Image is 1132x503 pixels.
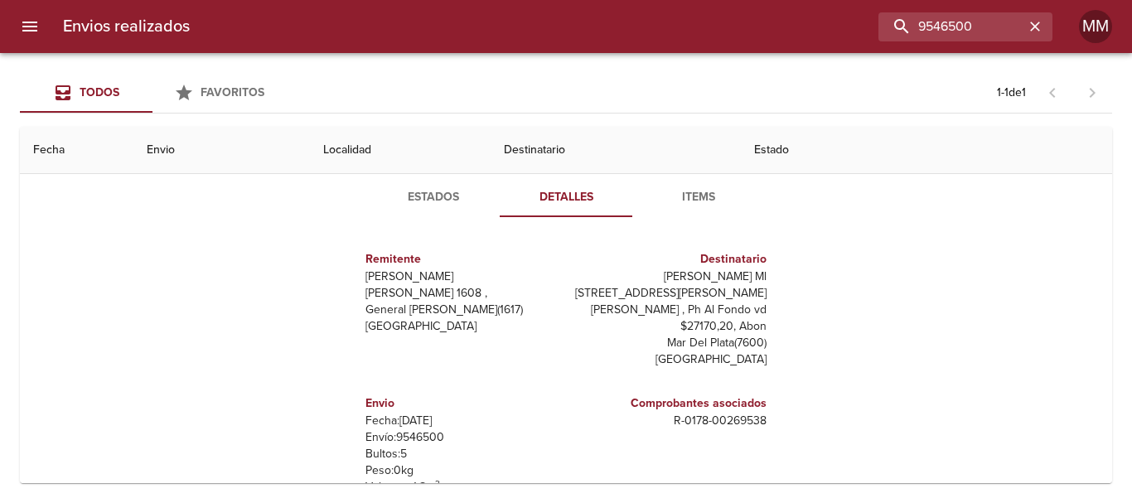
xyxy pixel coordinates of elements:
[573,394,767,413] h6: Comprobantes asociados
[20,73,285,113] div: Tabs Envios
[367,177,765,217] div: Tabs detalle de guia
[1072,73,1112,113] span: Pagina siguiente
[642,187,755,208] span: Items
[10,7,50,46] button: menu
[573,285,767,335] p: [STREET_ADDRESS][PERSON_NAME][PERSON_NAME] , Ph Al Fondo vd $27170,20, Abon
[741,127,1113,174] th: Estado
[1079,10,1112,43] div: Abrir información de usuario
[365,285,559,302] p: [PERSON_NAME] 1608 ,
[997,85,1026,101] p: 1 - 1 de 1
[510,187,622,208] span: Detalles
[365,318,559,335] p: [GEOGRAPHIC_DATA]
[365,479,559,496] p: Volumen: 1.8 m
[573,413,767,429] p: R - 0178 - 00269538
[1079,10,1112,43] div: MM
[377,187,490,208] span: Estados
[365,250,559,268] h6: Remitente
[573,351,767,368] p: [GEOGRAPHIC_DATA]
[365,429,559,446] p: Envío: 9546500
[435,478,440,489] sup: 3
[365,413,559,429] p: Fecha: [DATE]
[573,335,767,351] p: Mar Del Plata ( 7600 )
[63,13,190,40] h6: Envios realizados
[573,268,767,285] p: [PERSON_NAME] Ml
[365,462,559,479] p: Peso: 0 kg
[573,250,767,268] h6: Destinatario
[133,127,310,174] th: Envio
[80,85,119,99] span: Todos
[1033,84,1072,100] span: Pagina anterior
[365,446,559,462] p: Bultos: 5
[201,85,264,99] span: Favoritos
[310,127,491,174] th: Localidad
[878,12,1024,41] input: buscar
[365,302,559,318] p: General [PERSON_NAME] ( 1617 )
[365,394,559,413] h6: Envio
[491,127,740,174] th: Destinatario
[365,268,559,285] p: [PERSON_NAME]
[20,127,133,174] th: Fecha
